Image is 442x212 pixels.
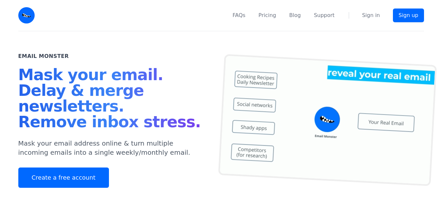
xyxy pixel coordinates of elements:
h2: Email Monster [18,52,69,60]
img: Email Monster [18,7,35,24]
a: Create a free account [18,168,109,188]
a: Blog [289,11,301,19]
a: Sign up [393,9,424,22]
a: Pricing [258,11,276,19]
a: Support [314,11,334,19]
a: Sign in [362,11,380,19]
p: Mask your email address online & turn multiple incoming emails into a single weekly/monthly email. [18,139,205,157]
a: FAQs [233,11,245,19]
img: temp mail, free temporary mail, Temporary Email [218,54,436,186]
h1: Mask your email. Delay & merge newsletters. Remove inbox stress. [18,67,205,132]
